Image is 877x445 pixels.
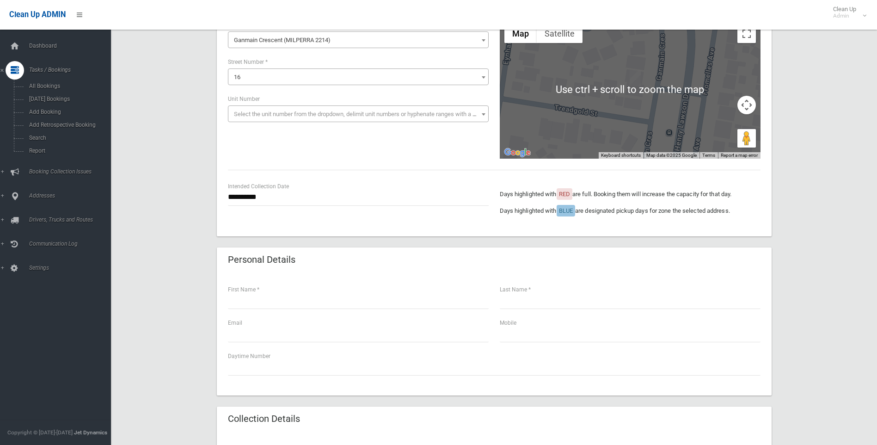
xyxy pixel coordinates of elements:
[537,25,583,43] button: Show satellite imagery
[630,70,641,86] div: 16 Ganmain Crescent, MILPERRA NSW 2214
[26,192,118,199] span: Addresses
[26,216,118,223] span: Drivers, Trucks and Routes
[828,6,865,19] span: Clean Up
[230,34,486,47] span: Ganmain Crescent (MILPERRA 2214)
[26,43,118,49] span: Dashboard
[234,111,492,117] span: Select the unit number from the dropdown, delimit unit numbers or hyphenate ranges with a comma
[26,168,118,175] span: Booking Collection Issues
[217,251,307,269] header: Personal Details
[26,135,110,141] span: Search
[228,68,489,85] span: 16
[26,83,110,89] span: All Bookings
[26,122,110,128] span: Add Retrospective Booking
[26,148,110,154] span: Report
[26,265,118,271] span: Settings
[737,129,756,148] button: Drag Pegman onto the map to open Street View
[502,147,533,159] img: Google
[228,31,489,48] span: Ganmain Crescent (MILPERRA 2214)
[601,152,641,159] button: Keyboard shortcuts
[217,410,311,428] header: Collection Details
[74,429,107,436] strong: Jet Dynamics
[230,71,486,84] span: 16
[26,67,118,73] span: Tasks / Bookings
[26,109,110,115] span: Add Booking
[26,241,118,247] span: Communication Log
[500,205,760,216] p: Days highlighted with are designated pickup days for zone the selected address.
[9,10,66,19] span: Clean Up ADMIN
[26,96,110,102] span: [DATE] Bookings
[721,153,758,158] a: Report a map error
[502,147,533,159] a: Open this area in Google Maps (opens a new window)
[833,12,856,19] small: Admin
[234,74,240,80] span: 16
[504,25,537,43] button: Show street map
[646,153,697,158] span: Map data ©2025 Google
[7,429,73,436] span: Copyright © [DATE]-[DATE]
[559,191,570,198] span: RED
[559,207,573,214] span: BLUE
[737,96,756,114] button: Map camera controls
[737,25,756,43] button: Toggle fullscreen view
[702,153,715,158] a: Terms (opens in new tab)
[500,189,760,200] p: Days highlighted with are full. Booking them will increase the capacity for that day.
